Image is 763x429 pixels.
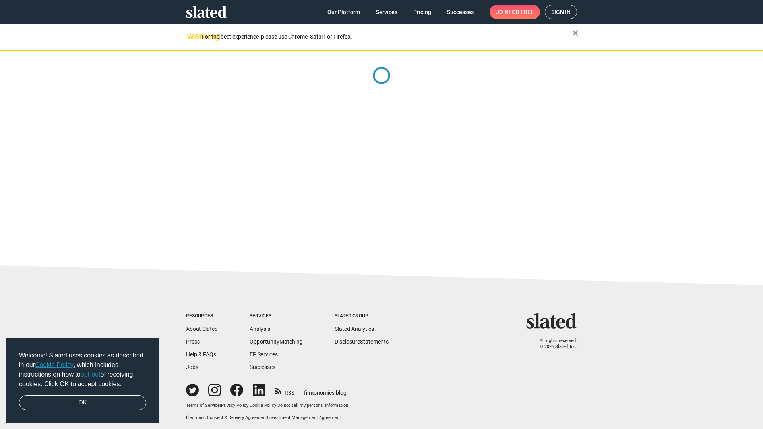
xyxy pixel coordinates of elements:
[186,364,198,370] a: Jobs
[186,326,218,332] a: About Slated
[335,338,389,345] a: DisclosureStatements
[276,403,277,408] span: |
[509,5,534,19] span: for free
[186,403,220,408] a: Terms of Service
[551,5,571,19] span: Sign in
[304,383,347,397] a: filmonomics blog
[441,5,480,19] a: Successes
[490,5,540,19] a: Joinfor free
[248,403,250,408] span: |
[496,5,534,19] span: Join
[187,31,196,41] mat-icon: warning
[545,5,577,19] a: Sign in
[335,326,374,332] a: Slated Analytics
[19,351,146,389] span: Welcome! Slated uses cookies as described in our , which includes instructions on how to of recei...
[81,371,101,378] a: opt-out
[335,313,389,319] div: Slated Group
[376,5,397,19] span: Services
[186,338,200,345] a: Press
[186,313,218,319] div: Resources
[186,351,216,357] a: Help & FAQs
[220,403,221,408] span: |
[304,390,314,396] span: film
[250,364,275,370] a: Successes
[250,326,270,332] a: Analysis
[250,313,303,319] div: Services
[19,395,146,410] a: dismiss cookie message
[6,338,159,423] div: cookieconsent
[407,5,438,19] a: Pricing
[277,403,348,409] button: Do not sell my personal information
[275,385,294,397] a: RSS
[35,361,74,368] a: Cookie Policy
[250,403,276,408] a: Cookie Policy
[202,31,572,42] div: For the best experience, please use Chrome, Safari, or Firefox.
[370,5,404,19] a: Services
[267,415,268,420] span: |
[571,28,580,38] mat-icon: close
[327,5,360,19] span: Our Platform
[250,338,303,345] a: OpportunityMatching
[413,5,431,19] span: Pricing
[221,403,248,408] a: Privacy Policy
[447,5,474,19] span: Successes
[321,5,366,19] a: Our Platform
[268,415,341,420] a: Investment Management Agreement
[531,338,577,350] p: All rights reserved. © 2025 Slated, Inc.
[186,415,267,420] a: Electronic Consent & Delivery Agreement
[250,351,278,357] a: EP Services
